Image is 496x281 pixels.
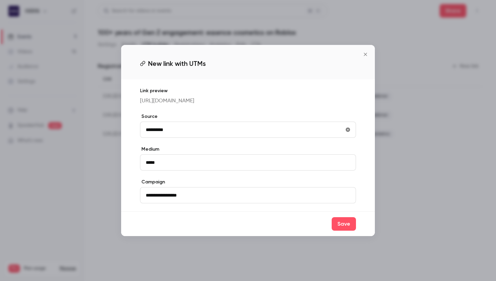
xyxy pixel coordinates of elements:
label: Source [140,113,356,120]
label: Campaign [140,179,356,185]
button: utmSource [342,124,353,135]
button: Save [332,217,356,231]
span: New link with UTMs [148,58,206,69]
label: Medium [140,146,356,153]
p: Link preview [140,87,356,94]
button: Close [359,48,372,61]
p: [URL][DOMAIN_NAME] [140,97,356,105]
